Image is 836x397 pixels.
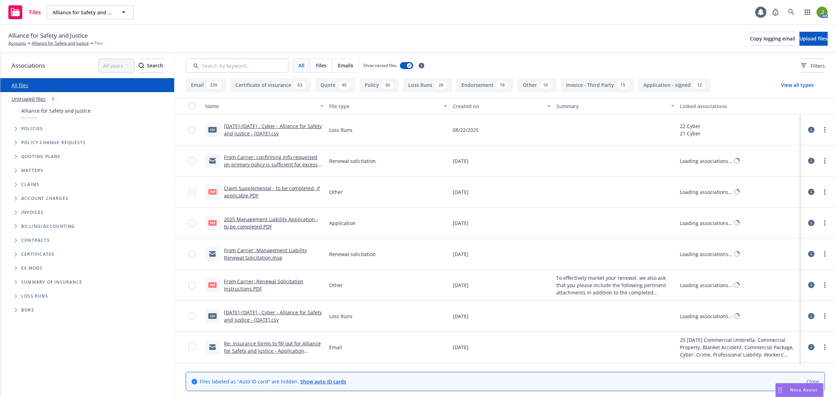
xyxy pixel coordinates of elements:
span: Emails [338,62,353,69]
a: more [821,157,829,165]
input: Toggle Row Selected [188,282,195,289]
span: csv [208,127,217,132]
span: Policy change requests [21,141,86,145]
span: [DATE] [453,313,469,320]
span: Alliance for Safety and Justice [21,107,91,114]
a: more [821,126,829,134]
div: 26 [435,81,447,89]
div: 18 [496,81,508,89]
span: [DATE] [453,219,469,227]
span: [DATE] [453,344,469,351]
span: PDF [208,282,217,287]
a: Search [784,5,798,19]
span: Certificates [21,252,54,256]
div: Summary [556,103,667,110]
span: Billing/Accounting [21,224,75,229]
button: Summary [554,98,678,114]
button: View all types [770,78,825,92]
a: more [821,250,829,258]
span: All [299,62,304,69]
span: Other [329,188,343,196]
span: Associations [11,61,45,70]
span: Email [329,344,342,351]
div: 63 [294,81,306,89]
button: Email [186,78,226,92]
button: File type [326,98,450,114]
input: Select all [188,103,195,110]
div: 16 [540,81,551,89]
div: Loading associations... [680,282,733,289]
div: Drag to move [776,383,784,397]
input: Search by keyword... [186,59,288,73]
span: Ex Mods [21,266,42,270]
button: Endorsement [456,78,513,92]
button: Alliance for Safety and Justice [47,5,134,19]
a: From Carrier: confirming info requested on primary policy is sufficient for excess policy, nothin... [224,154,318,175]
a: Report a Bug [768,5,782,19]
div: 339 [207,81,221,89]
span: Application [329,219,356,227]
button: Loss Runs [403,78,452,92]
div: 0 [48,95,58,103]
span: Files [316,62,326,69]
span: 08/22/2025 [453,126,479,134]
div: Loading associations... [680,157,733,165]
span: Upload files [799,35,828,42]
div: Name [205,103,316,110]
div: 40 [338,81,350,89]
span: Loss Runs [329,313,353,320]
a: Accounts [8,40,26,46]
button: Quote [315,78,355,92]
a: more [821,281,829,289]
button: Copy logging email [750,32,795,46]
span: Quoting plans [21,155,61,159]
input: Toggle Row Selected [188,250,195,257]
span: Renewal solicitation [329,157,376,165]
a: Re: Insurance forms to fill out for Alliance for Safety and Justice - Application Questions [224,340,321,361]
span: Summary of insurance [21,280,82,284]
span: Files [94,40,103,46]
svg: Search [139,63,144,68]
a: Show auto ID cards [300,378,346,385]
button: Upload files [799,32,828,46]
span: Nova Assist [790,387,818,393]
button: Name [202,98,326,114]
a: Untriaged files [11,95,46,103]
div: 15 [617,81,629,89]
span: Contracts [21,238,50,242]
div: Loading associations... [680,313,733,320]
span: Account [21,114,91,120]
button: Other [518,78,557,92]
span: [DATE] [453,282,469,289]
button: Policy [359,78,399,92]
div: File type [329,103,440,110]
span: Account charges [21,196,68,201]
span: Alliance for Safety and Justice [8,31,88,40]
input: Toggle Row Selected [188,157,195,164]
div: 12 [694,81,705,89]
a: Switch app [800,5,814,19]
a: All files [11,82,28,89]
span: BORs [21,308,34,312]
input: Toggle Row Selected [188,188,195,195]
span: Alliance for Safety and Justice [53,9,113,16]
input: Toggle Row Selected [188,313,195,320]
span: Policies [21,127,43,131]
div: Linked associations [680,103,798,110]
a: 2025 Management Liability Application - to be completed.PDF [224,216,318,230]
div: Search [139,59,163,72]
span: Matters [21,168,43,173]
button: Invoice - Third Party [561,78,634,92]
span: csv [208,313,217,319]
div: 25 [DATE] Commercial Umbrella, Commercial Property, Blanket Accident, Commercial Package, Cyber, ... [680,336,798,358]
div: Tree Example [0,106,174,219]
span: PDF [208,220,217,225]
a: Claim Supplemental - to be completed, if applicable.PDF [224,185,320,199]
span: Claims [21,182,39,187]
input: Toggle Row Selected [188,219,195,226]
div: Loading associations... [680,219,733,227]
a: From Carrier: Management Liability Renewal Solicitation.msg [224,247,307,261]
span: To effectively market your renewal, we also ask that you please include the following pertinent a... [556,274,675,296]
button: Filters [801,59,825,73]
span: [DATE] [453,250,469,258]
